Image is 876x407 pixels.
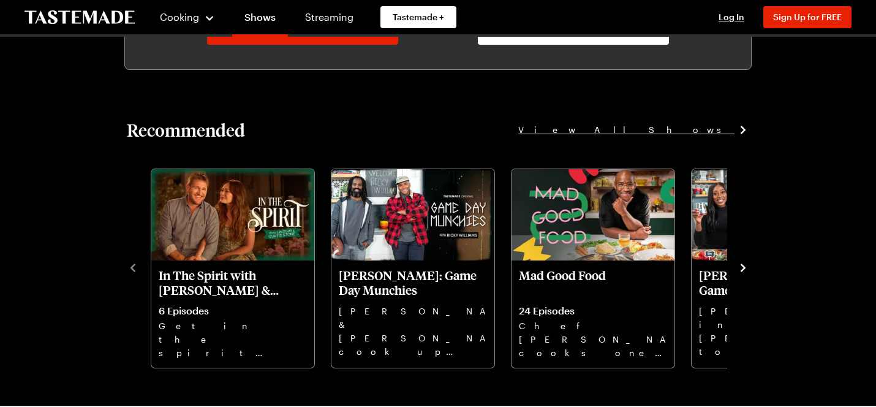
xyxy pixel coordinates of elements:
[380,6,456,28] a: Tastemade +
[331,169,494,261] img: Ricky Williams: Game Day Munchies
[699,268,847,297] p: [PERSON_NAME] Loves a Game Day Potluck
[159,2,215,32] button: Cooking
[127,260,139,275] button: navigate to previous item
[159,319,307,359] p: Get in the spirit with [PERSON_NAME] as he cooks up a good time with celebrity guests!
[159,268,307,297] p: In The Spirit with [PERSON_NAME] & [PERSON_NAME]
[25,10,135,25] a: To Tastemade Home Page
[699,305,847,359] p: [PERSON_NAME] invites [PERSON_NAME] to cook winning recipes for a slam dunk Game Day party!
[512,169,674,261] img: Mad Good Food
[151,169,314,261] img: In The Spirit with Lindsay & Curtis Stone
[339,305,487,359] p: [PERSON_NAME] & [PERSON_NAME] cook up Game Day recipes to make you the real MVP at your next event!
[719,12,744,22] span: Log In
[509,165,689,369] div: 3 / 10
[518,123,749,137] a: View All Shows
[519,319,667,359] p: Chef [PERSON_NAME] cooks one of his signature family meals and then turns it into two unique meal...
[519,268,667,297] p: Mad Good Food
[339,268,487,297] p: [PERSON_NAME]: Game Day Munchies
[737,260,749,275] button: navigate to next item
[232,2,288,37] a: Shows
[707,11,756,23] button: Log In
[330,169,493,368] a: Ricky Williams: Game Day Munchies[PERSON_NAME]: Game Day Munchies[PERSON_NAME] & [PERSON_NAME] co...
[329,165,509,369] div: 2 / 10
[160,11,199,23] span: Cooking
[519,305,667,317] p: 24 Episodes
[689,165,869,369] div: 4 / 10
[518,123,734,137] span: View All Shows
[127,119,245,141] h2: Recommended
[773,12,842,22] span: Sign Up for FREE
[690,169,853,368] a: Chiney Ogwumike Loves a Game Day Potluck[PERSON_NAME] Loves a Game Day Potluck[PERSON_NAME] invit...
[159,305,307,317] p: 6 Episodes
[393,11,444,23] span: Tastemade +
[692,169,855,261] img: Chiney Ogwumike Loves a Game Day Potluck
[149,165,329,369] div: 1 / 10
[510,169,673,368] a: Mad Good FoodMad Good Food24 EpisodesChef [PERSON_NAME] cooks one of his signature family meals a...
[763,6,851,28] button: Sign Up for FREE
[150,169,313,368] a: In The Spirit with Lindsay & Curtis StoneIn The Spirit with [PERSON_NAME] & [PERSON_NAME]6 Episod...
